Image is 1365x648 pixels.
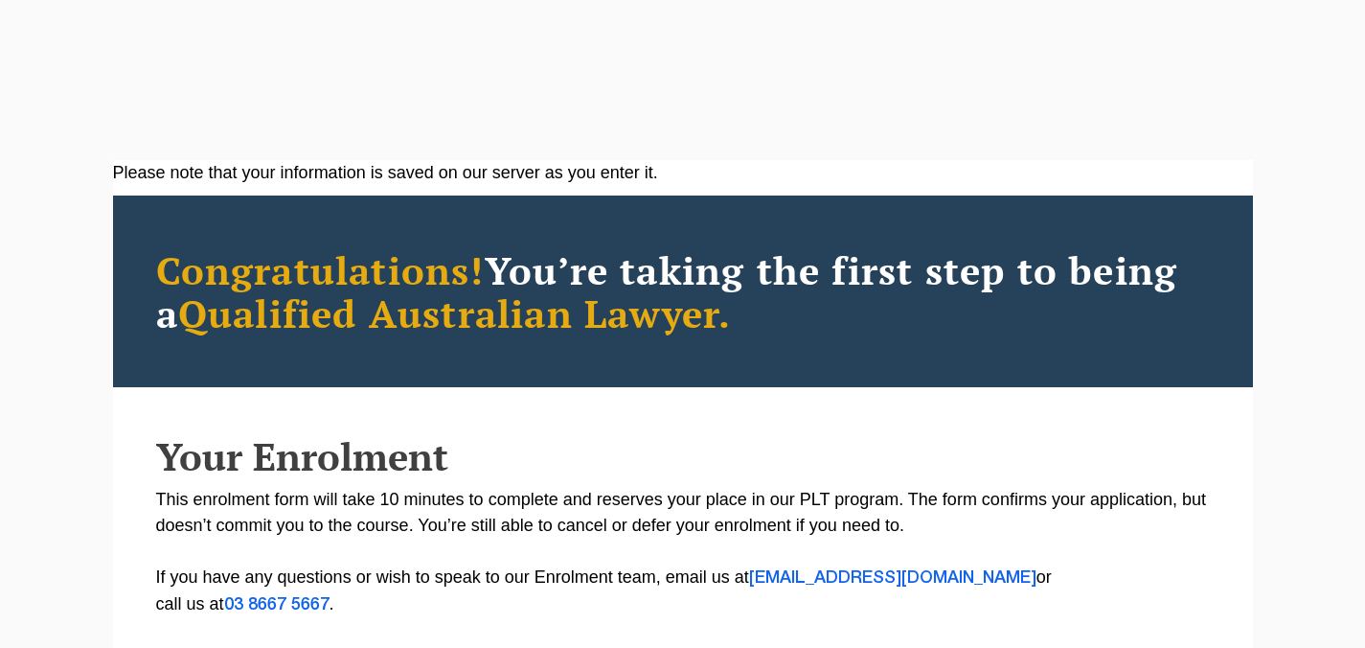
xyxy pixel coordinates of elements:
span: Congratulations! [156,244,485,295]
a: 03 8667 5667 [224,597,330,613]
h2: Your Enrolment [156,435,1210,477]
span: Qualified Australian Lawyer. [178,288,732,338]
div: Please note that your information is saved on our server as you enter it. [113,160,1253,186]
p: This enrolment form will take 10 minutes to complete and reserves your place in our PLT program. ... [156,487,1210,618]
h2: You’re taking the first step to being a [156,248,1210,335]
a: [EMAIL_ADDRESS][DOMAIN_NAME] [749,570,1036,586]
